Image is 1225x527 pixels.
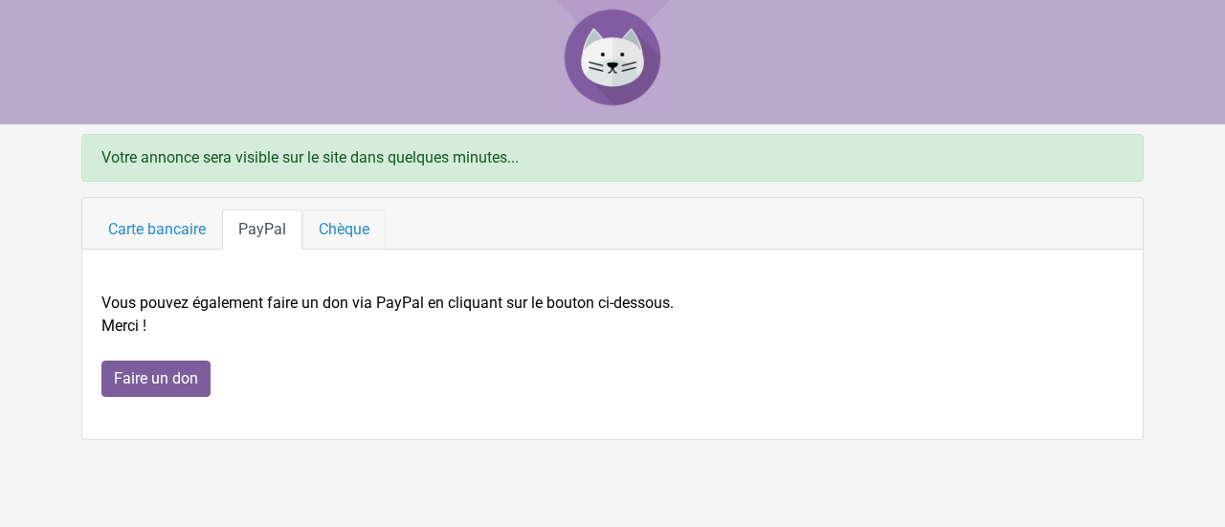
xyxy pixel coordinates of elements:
[101,361,211,397] input: Faire un don
[101,292,1124,338] p: Vous pouvez également faire un don via PayPal en cliquant sur le bouton ci-dessous. Merci !
[222,209,302,250] a: PayPal
[302,209,386,250] a: Chèque
[81,134,1144,182] div: Votre annonce sera visible sur le site dans quelques minutes...
[92,209,222,250] a: Carte bancaire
